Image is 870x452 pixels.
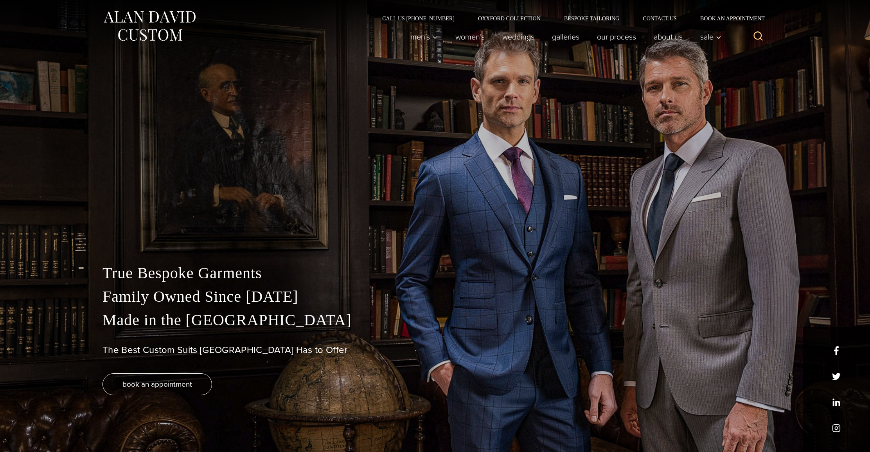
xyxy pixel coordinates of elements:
a: instagram [832,424,841,432]
a: x/twitter [832,372,841,381]
a: About Us [645,29,692,45]
p: True Bespoke Garments Family Owned Since [DATE] Made in the [GEOGRAPHIC_DATA] [102,261,768,332]
a: Book an Appointment [688,16,768,21]
h1: The Best Custom Suits [GEOGRAPHIC_DATA] Has to Offer [102,344,768,356]
button: View Search Form [749,27,768,46]
a: Contact Us [631,16,688,21]
a: linkedin [832,398,841,407]
a: Galleries [543,29,588,45]
img: Alan David Custom [102,9,196,43]
a: Women’s [447,29,494,45]
a: facebook [832,346,841,355]
a: book an appointment [102,373,212,395]
a: Our Process [588,29,645,45]
span: Sale [700,33,721,41]
iframe: Opens a widget where you can chat to one of our agents [819,429,862,448]
nav: Primary Navigation [402,29,726,45]
a: Call Us [PHONE_NUMBER] [370,16,466,21]
a: Oxxford Collection [466,16,552,21]
span: book an appointment [122,378,192,390]
span: Men’s [410,33,438,41]
a: weddings [494,29,543,45]
a: Bespoke Tailoring [552,16,631,21]
nav: Secondary Navigation [370,16,768,21]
